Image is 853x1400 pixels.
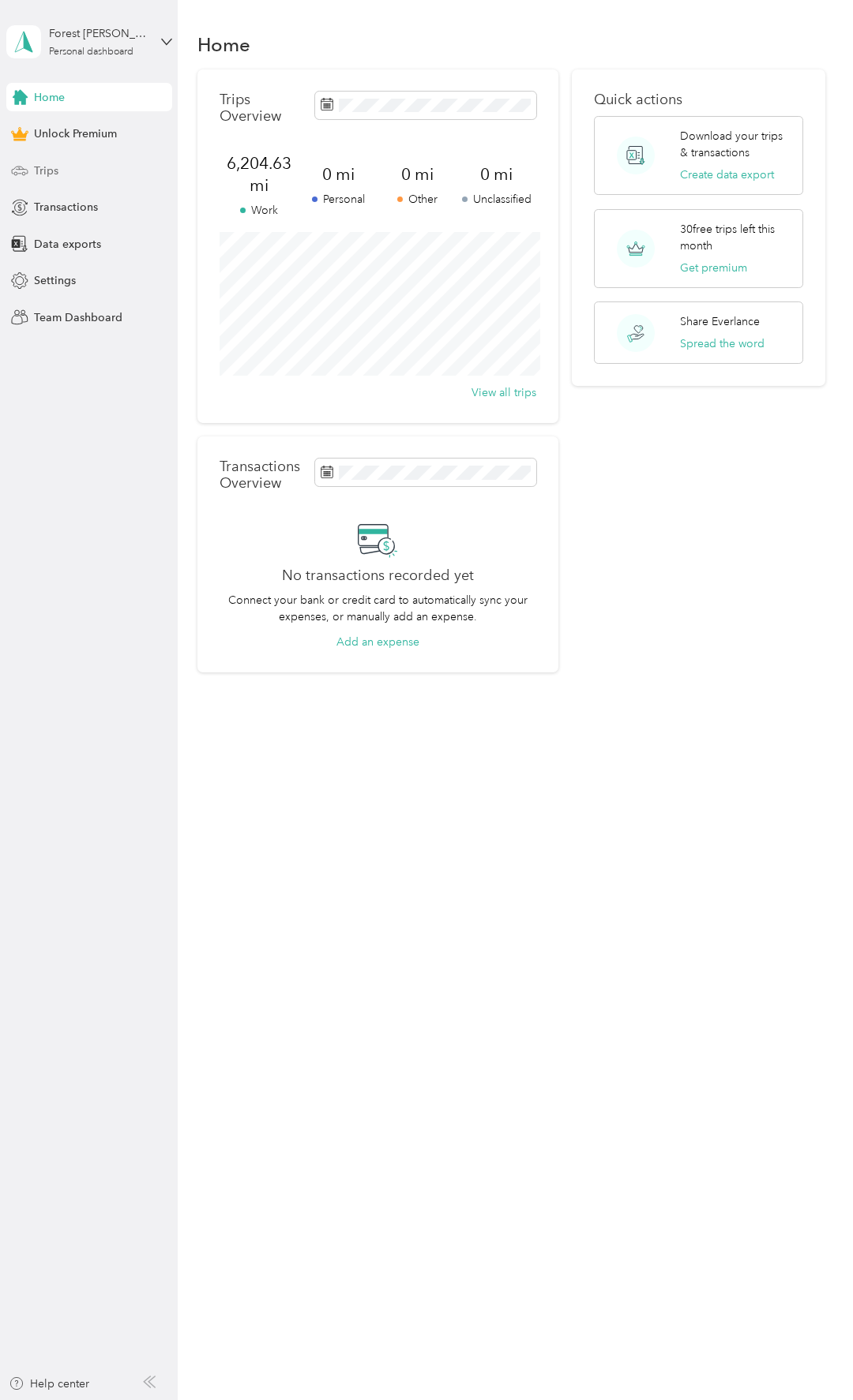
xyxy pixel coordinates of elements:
[680,313,760,330] p: Share Everlance
[680,260,747,276] button: Get premium
[34,309,122,326] span: Team Dashboard
[680,128,792,161] p: Download your trips & transactions
[34,236,101,253] span: Data exports
[680,335,765,352] button: Spread the word
[457,191,536,208] p: Unclassified
[220,202,299,219] p: Work
[299,191,378,208] p: Personal
[680,167,774,183] button: Create data export
[197,36,250,53] h1: Home
[299,163,378,185] span: 0 mi
[472,384,536,401] button: View all trips
[680,221,792,254] p: 30 free trips left this month
[220,592,536,625] p: Connect your bank or credit card to automatically sync your expenses, or manually add an expense.
[457,163,536,185] span: 0 mi
[765,1312,853,1400] iframe: Everlance-gr Chat Button Frame
[34,163,58,179] span: Trips
[49,47,133,57] div: Personal dashboard
[220,92,306,125] p: Trips Overview
[378,191,457,208] p: Other
[594,92,803,108] p: Quick actions
[220,152,299,197] span: 6,204.63 mi
[9,1376,89,1392] button: Help center
[336,634,419,650] button: Add an expense
[34,199,98,215] span: Transactions
[282,567,474,584] h2: No transactions recorded yet
[220,459,306,492] p: Transactions Overview
[34,125,117,142] span: Unlock Premium
[378,163,457,185] span: 0 mi
[34,272,76,289] span: Settings
[49,25,148,42] div: Forest [PERSON_NAME]
[34,89,65,106] span: Home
